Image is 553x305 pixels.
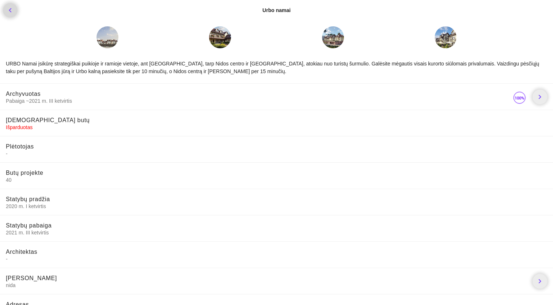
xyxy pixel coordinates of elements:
a: chevron_right [533,274,547,289]
span: [DEMOGRAPHIC_DATA] butų [6,117,90,123]
span: Statybų pabaiga [6,222,52,229]
div: Urbo namai [262,7,291,14]
i: chevron_right [535,93,544,101]
span: - [6,150,547,157]
img: 100 [512,90,527,105]
a: chevron_right [533,90,547,104]
span: nida [6,282,527,289]
span: Butų projekte [6,170,43,176]
span: Išparduotas [6,124,33,130]
span: Plėtotojas [6,143,34,150]
span: 2021 m. III ketvirtis [6,229,547,236]
span: 40 [6,177,547,183]
span: Architektas [6,249,37,255]
span: 2020 m. I ketvirtis [6,203,547,210]
span: - [6,256,547,262]
i: chevron_right [535,277,544,286]
span: [PERSON_NAME] [6,275,57,281]
span: Pabaiga ~2021 m. III ketvirtis [6,98,512,104]
a: chevron_left [3,3,18,18]
span: Archyvuotas [6,91,41,97]
i: chevron_left [6,6,15,15]
span: Statybų pradžia [6,196,50,202]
